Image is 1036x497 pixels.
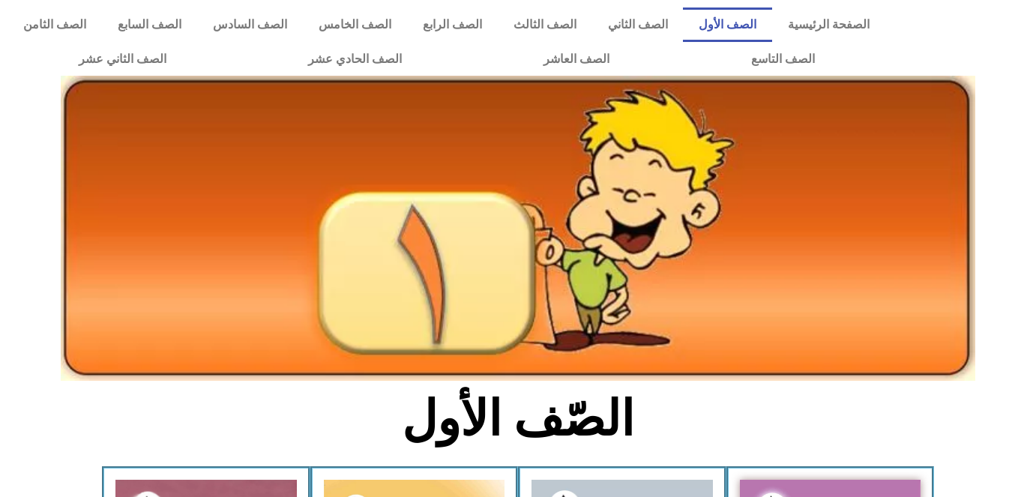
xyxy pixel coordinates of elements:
[472,42,680,76] a: الصف العاشر
[7,42,237,76] a: الصف الثاني عشر
[271,390,766,448] h2: الصّف الأول
[772,7,885,42] a: الصفحة الرئيسية
[498,7,592,42] a: الصف الثالث
[680,42,885,76] a: الصف التاسع
[102,7,197,42] a: الصف السابع
[237,42,472,76] a: الصف الحادي عشر
[197,7,303,42] a: الصف السادس
[683,7,772,42] a: الصف الأول
[303,7,407,42] a: الصف الخامس
[7,7,102,42] a: الصف الثامن
[407,7,498,42] a: الصف الرابع
[592,7,684,42] a: الصف الثاني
